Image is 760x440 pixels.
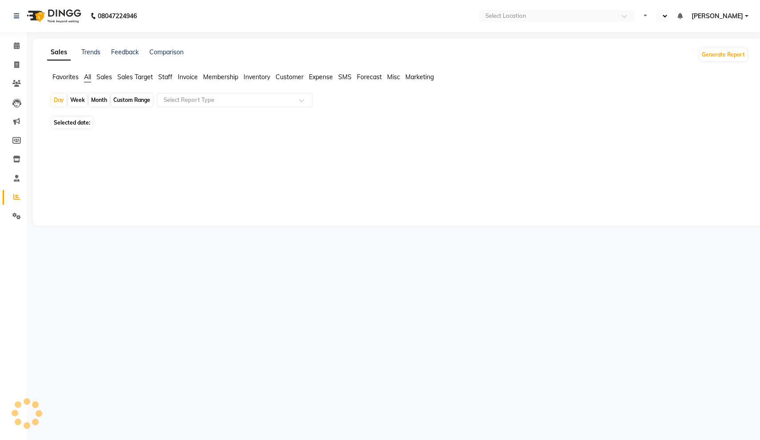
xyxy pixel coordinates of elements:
[178,73,198,81] span: Invoice
[52,94,66,106] div: Day
[23,4,84,28] img: logo
[203,73,238,81] span: Membership
[68,94,87,106] div: Week
[149,48,184,56] a: Comparison
[405,73,434,81] span: Marketing
[244,73,270,81] span: Inventory
[81,48,100,56] a: Trends
[700,48,747,61] button: Generate Report
[692,12,743,21] span: [PERSON_NAME]
[52,73,79,81] span: Favorites
[117,73,153,81] span: Sales Target
[158,73,172,81] span: Staff
[52,117,92,128] span: Selected date:
[111,94,152,106] div: Custom Range
[338,73,352,81] span: SMS
[485,12,526,20] div: Select Location
[84,73,91,81] span: All
[96,73,112,81] span: Sales
[47,44,71,61] a: Sales
[276,73,304,81] span: Customer
[111,48,139,56] a: Feedback
[357,73,382,81] span: Forecast
[98,4,137,28] b: 08047224946
[89,94,109,106] div: Month
[309,73,333,81] span: Expense
[387,73,400,81] span: Misc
